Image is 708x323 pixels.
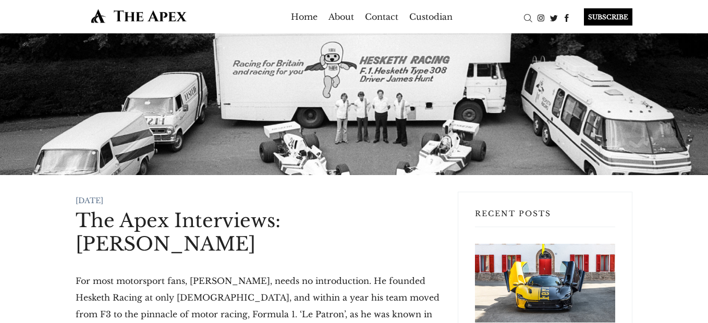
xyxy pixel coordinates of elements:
h1: The Apex Interviews: [PERSON_NAME] [76,209,441,256]
img: The Apex by Custodian [76,8,202,23]
a: Contact [365,8,398,25]
a: Monterey Car Week 2025: Ferrari Leads Record-Breaking Auctions with $432.8 Million in Sales [475,244,615,322]
div: SUBSCRIBE [584,8,632,26]
time: [DATE] [76,196,103,205]
a: Twitter [547,12,560,22]
a: Custodian [409,8,453,25]
a: Search [521,12,534,22]
a: SUBSCRIBE [573,8,632,26]
a: Instagram [534,12,547,22]
h3: Recent Posts [475,209,615,227]
a: About [328,8,354,25]
a: Home [291,8,318,25]
a: Facebook [560,12,573,22]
